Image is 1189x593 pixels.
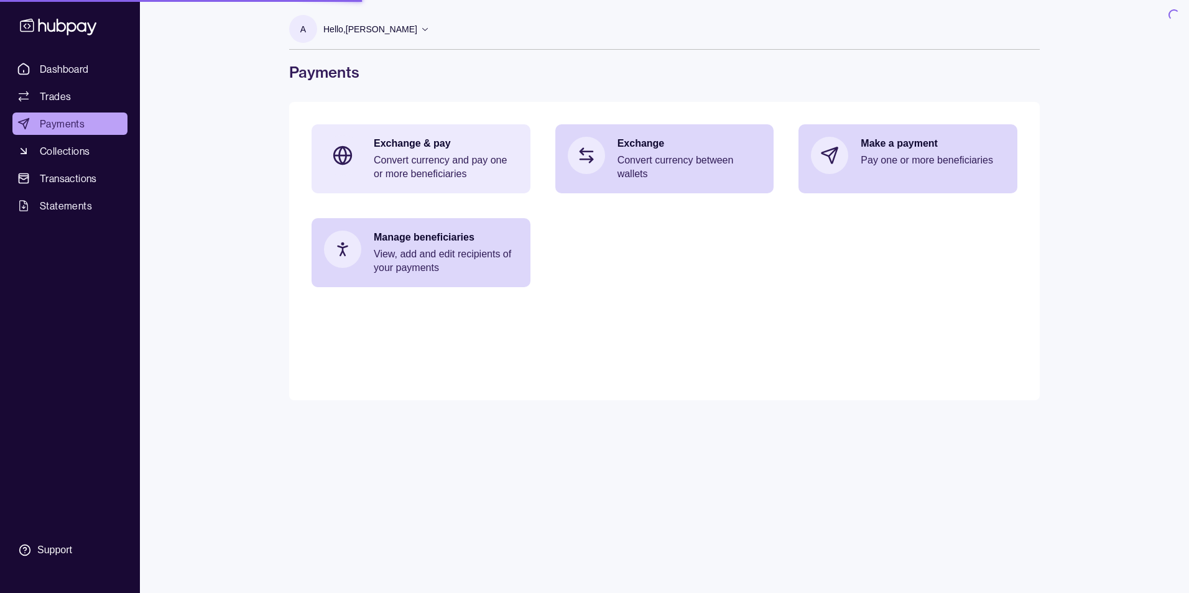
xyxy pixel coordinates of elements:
h1: Payments [289,62,1040,82]
a: Statements [12,195,127,217]
p: Exchange [618,137,762,150]
p: Hello, [PERSON_NAME] [323,22,417,36]
p: Make a payment [861,137,1005,150]
span: Dashboard [40,62,89,76]
a: Collections [12,140,127,162]
span: Collections [40,144,90,159]
a: Transactions [12,167,127,190]
a: Make a paymentPay one or more beneficiaries [798,124,1017,186]
a: Support [12,537,127,563]
a: Payments [12,113,127,135]
a: Manage beneficiariesView, add and edit recipients of your payments [312,218,530,287]
span: Trades [40,89,71,104]
a: Trades [12,85,127,108]
span: Payments [40,116,85,131]
p: Convert currency between wallets [618,154,762,181]
p: View, add and edit recipients of your payments [374,247,518,275]
p: Pay one or more beneficiaries [861,154,1005,167]
a: Exchange & payConvert currency and pay one or more beneficiaries [312,124,530,193]
p: Exchange & pay [374,137,518,150]
span: Statements [40,198,92,213]
p: Convert currency and pay one or more beneficiaries [374,154,518,181]
span: Transactions [40,171,97,186]
p: A [300,22,306,36]
div: Support [37,543,72,557]
p: Manage beneficiaries [374,231,518,244]
a: Dashboard [12,58,127,80]
a: ExchangeConvert currency between wallets [555,124,774,193]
